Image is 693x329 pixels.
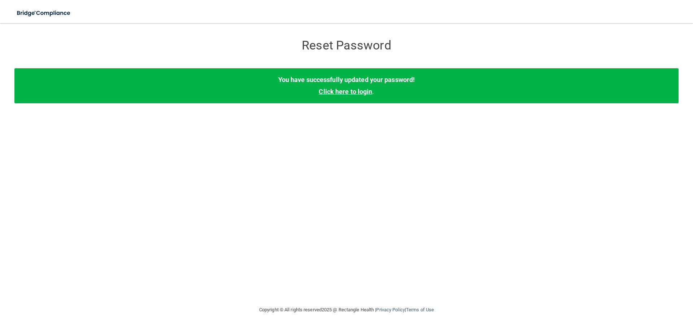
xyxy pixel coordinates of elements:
[14,68,679,103] div: .
[278,76,415,83] b: You have successfully updated your password!
[376,307,405,312] a: Privacy Policy
[11,6,77,21] img: bridge_compliance_login_screen.278c3ca4.svg
[215,39,478,52] h3: Reset Password
[406,307,434,312] a: Terms of Use
[319,88,372,95] a: Click here to login
[215,298,478,321] div: Copyright © All rights reserved 2025 @ Rectangle Health | |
